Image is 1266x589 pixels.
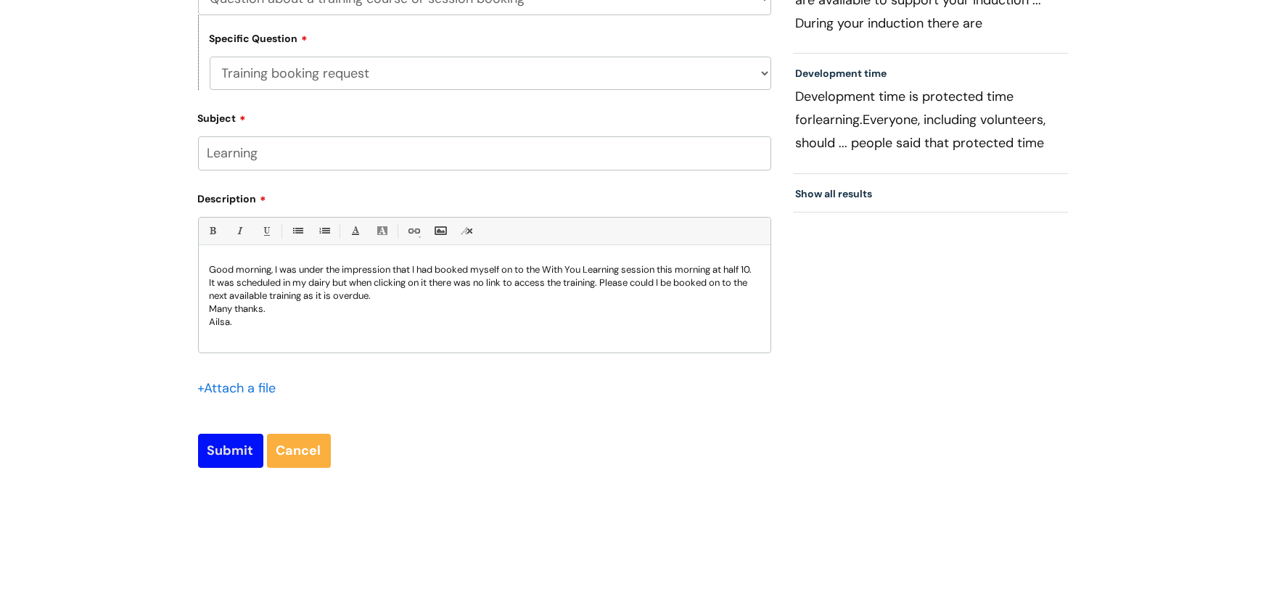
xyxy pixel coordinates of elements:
[404,222,422,240] a: Link
[198,188,771,205] label: Description
[257,222,275,240] a: Underline(Ctrl-U)
[431,222,449,240] a: Insert Image...
[346,222,364,240] a: Font Color
[267,434,331,467] a: Cancel
[796,85,1066,155] p: Development time is protected time for Everyone, including volunteers, should ... people said tha...
[813,111,863,128] span: learning.
[210,263,760,302] p: Good morning, I was under the impression that I had booked myself on to the With You Learning ses...
[198,107,771,125] label: Subject
[373,222,391,240] a: Back Color
[198,376,285,400] div: Attach a file
[203,222,221,240] a: Bold (Ctrl-B)
[796,67,887,80] a: Development time
[796,187,873,200] a: Show all results
[458,222,476,240] a: Remove formatting (Ctrl-\)
[210,302,760,316] p: Many thanks.
[288,222,306,240] a: • Unordered List (Ctrl-Shift-7)
[210,316,760,329] p: Ailsa.
[230,222,248,240] a: Italic (Ctrl-I)
[198,434,263,467] input: Submit
[210,30,308,45] label: Specific Question
[315,222,333,240] a: 1. Ordered List (Ctrl-Shift-8)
